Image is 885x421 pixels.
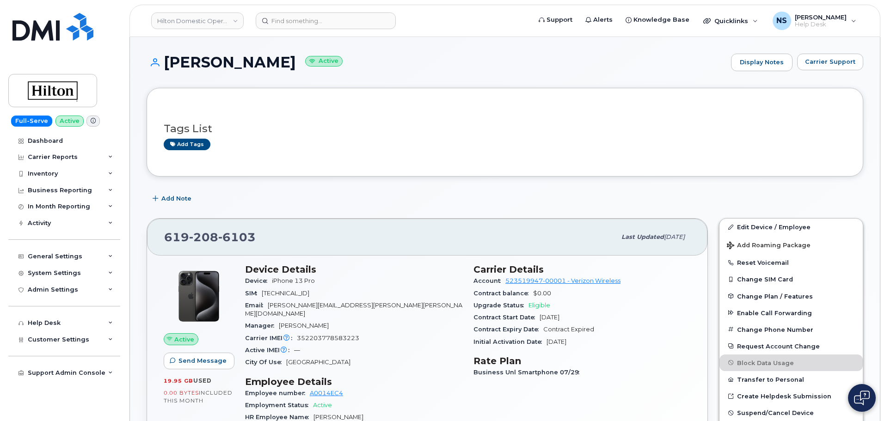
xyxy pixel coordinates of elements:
a: Display Notes [731,54,793,71]
h3: Rate Plan [473,355,691,366]
span: Manager [245,322,279,329]
span: Add Note [161,194,191,203]
button: Change SIM Card [719,271,863,287]
span: Eligible [529,302,550,309]
span: Carrier Support [805,57,855,66]
a: Add tags [164,139,210,150]
span: 6103 [218,230,256,244]
span: 0.00 Bytes [164,390,199,396]
span: [GEOGRAPHIC_DATA] [286,359,350,366]
button: Send Message [164,353,234,369]
span: Last updated [621,233,664,240]
span: Initial Activation Date [473,338,547,345]
span: SIM [245,290,262,297]
span: Contract balance [473,290,533,297]
span: used [193,377,212,384]
button: Request Account Change [719,338,863,354]
span: Send Message [178,356,227,365]
span: Active [174,335,194,344]
small: Active [305,56,343,67]
button: Add Note [147,190,199,207]
span: Account [473,277,505,284]
span: Active [313,402,332,409]
span: Business Unl Smartphone 07/29 [473,369,584,376]
span: 619 [164,230,256,244]
span: Upgrade Status [473,302,529,309]
h3: Carrier Details [473,264,691,275]
a: 523519947-00001 - Verizon Wireless [505,277,621,284]
img: iPhone_15_Pro_Black.png [171,268,227,324]
a: Create Helpdesk Submission [719,388,863,404]
button: Reset Voicemail [719,254,863,271]
span: 208 [189,230,218,244]
span: HR Employee Name [245,414,313,421]
a: A0014EC4 [310,390,343,397]
span: Add Roaming Package [727,242,811,250]
span: iPhone 13 Pro [272,277,315,284]
h3: Device Details [245,264,462,275]
span: [DATE] [547,338,566,345]
span: Employee number [245,390,310,397]
span: Email [245,302,268,309]
button: Change Plan / Features [719,288,863,305]
span: Contract Expiry Date [473,326,543,333]
span: [PERSON_NAME] [279,322,329,329]
h3: Tags List [164,123,846,134]
span: Suspend/Cancel Device [737,409,814,416]
button: Enable Call Forwarding [719,305,863,321]
span: [DATE] [664,233,685,240]
span: Carrier IMEI [245,335,297,342]
h1: [PERSON_NAME] [147,54,726,70]
span: [TECHNICAL_ID] [262,290,309,297]
button: Block Data Usage [719,354,863,371]
span: Contract Expired [543,326,594,333]
button: Change Phone Number [719,321,863,338]
span: [PERSON_NAME] [313,414,363,421]
span: — [294,347,300,354]
span: City Of Use [245,359,286,366]
span: Change Plan / Features [737,293,813,299]
button: Carrier Support [797,54,863,70]
span: Enable Call Forwarding [737,309,812,316]
span: $0.00 [533,290,551,297]
span: 352203778583223 [297,335,359,342]
span: Contract Start Date [473,314,540,321]
span: 19.95 GB [164,378,193,384]
button: Suspend/Cancel Device [719,404,863,421]
span: [PERSON_NAME][EMAIL_ADDRESS][PERSON_NAME][PERSON_NAME][DOMAIN_NAME] [245,302,462,317]
button: Add Roaming Package [719,235,863,254]
img: Open chat [854,390,870,405]
span: [DATE] [540,314,559,321]
span: Active IMEI [245,347,294,354]
span: Device [245,277,272,284]
h3: Employee Details [245,376,462,387]
span: Employment Status [245,402,313,409]
a: Edit Device / Employee [719,219,863,235]
button: Transfer to Personal [719,371,863,388]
